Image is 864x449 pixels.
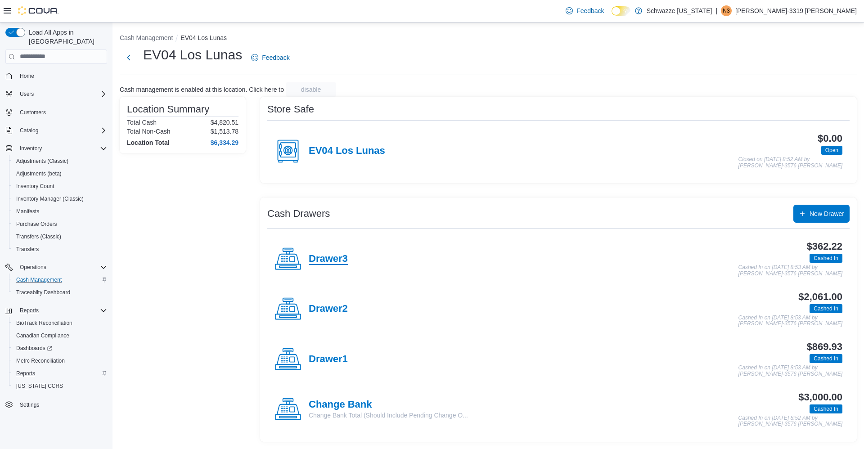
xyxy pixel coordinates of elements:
[738,157,842,169] p: Closed on [DATE] 8:52 AM by [PERSON_NAME]-3576 [PERSON_NAME]
[2,88,111,100] button: Users
[20,72,34,80] span: Home
[16,125,107,136] span: Catalog
[821,146,842,155] span: Open
[612,6,630,16] input: Dark Mode
[715,5,717,16] p: |
[721,5,732,16] div: Noe-3319 Gonzales
[9,286,111,299] button: Traceabilty Dashboard
[2,142,111,155] button: Inventory
[20,145,42,152] span: Inventory
[807,241,842,252] h3: $362.22
[798,292,842,302] h3: $2,061.00
[211,128,238,135] p: $1,513.78
[16,262,50,273] button: Operations
[262,53,289,62] span: Feedback
[810,304,842,313] span: Cashed In
[309,354,348,365] h4: Drawer1
[13,343,56,354] a: Dashboards
[18,6,58,15] img: Cova
[562,2,607,20] a: Feedback
[9,218,111,230] button: Purchase Orders
[120,49,138,67] button: Next
[16,208,39,215] span: Manifests
[16,357,65,364] span: Metrc Reconciliation
[16,89,107,99] span: Users
[13,181,58,192] a: Inventory Count
[13,274,107,285] span: Cash Management
[13,156,72,166] a: Adjustments (Classic)
[16,143,45,154] button: Inventory
[2,106,111,119] button: Customers
[211,139,238,146] h4: $6,334.29
[2,69,111,82] button: Home
[13,318,107,328] span: BioTrack Reconciliation
[25,28,107,46] span: Load All Apps in [GEOGRAPHIC_DATA]
[798,392,842,403] h3: $3,000.00
[16,70,107,81] span: Home
[20,307,39,314] span: Reports
[735,5,857,16] p: [PERSON_NAME]-3319 [PERSON_NAME]
[247,49,293,67] a: Feedback
[13,330,107,341] span: Canadian Compliance
[810,254,842,263] span: Cashed In
[5,66,107,435] nav: Complex example
[2,261,111,274] button: Operations
[9,355,111,367] button: Metrc Reconciliation
[143,46,242,64] h1: EV04 Los Lunas
[16,345,52,352] span: Dashboards
[301,85,321,94] span: disable
[16,220,57,228] span: Purchase Orders
[814,355,838,363] span: Cashed In
[13,244,42,255] a: Transfers
[13,274,65,285] a: Cash Management
[9,367,111,380] button: Reports
[13,368,39,379] a: Reports
[127,119,157,126] h6: Total Cash
[825,146,838,154] span: Open
[16,289,70,296] span: Traceabilty Dashboard
[120,86,284,93] p: Cash management is enabled at this location. Click here to
[13,231,65,242] a: Transfers (Classic)
[13,318,76,328] a: BioTrack Reconciliation
[9,342,111,355] a: Dashboards
[20,264,46,271] span: Operations
[13,219,61,229] a: Purchase Orders
[9,317,111,329] button: BioTrack Reconciliation
[16,382,63,390] span: [US_STATE] CCRS
[267,104,314,115] h3: Store Safe
[13,206,43,217] a: Manifests
[16,276,62,283] span: Cash Management
[16,332,69,339] span: Canadian Compliance
[16,400,43,410] a: Settings
[309,303,348,315] h4: Drawer2
[20,401,39,409] span: Settings
[16,233,61,240] span: Transfers (Classic)
[127,139,170,146] h4: Location Total
[16,195,84,202] span: Inventory Manager (Classic)
[16,170,62,177] span: Adjustments (beta)
[810,209,844,218] span: New Drawer
[9,180,111,193] button: Inventory Count
[120,33,857,44] nav: An example of EuiBreadcrumbs
[267,208,330,219] h3: Cash Drawers
[16,107,107,118] span: Customers
[9,155,111,167] button: Adjustments (Classic)
[576,6,604,15] span: Feedback
[180,34,227,41] button: EV04 Los Lunas
[818,133,842,144] h3: $0.00
[127,104,209,115] h3: Location Summary
[13,287,107,298] span: Traceabilty Dashboard
[309,145,385,157] h4: EV04 Los Lunas
[13,355,107,366] span: Metrc Reconciliation
[16,370,35,377] span: Reports
[13,193,107,204] span: Inventory Manager (Classic)
[723,5,729,16] span: N3
[16,246,39,253] span: Transfers
[13,343,107,354] span: Dashboards
[9,329,111,342] button: Canadian Compliance
[2,398,111,411] button: Settings
[13,330,73,341] a: Canadian Compliance
[814,254,838,262] span: Cashed In
[13,231,107,242] span: Transfers (Classic)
